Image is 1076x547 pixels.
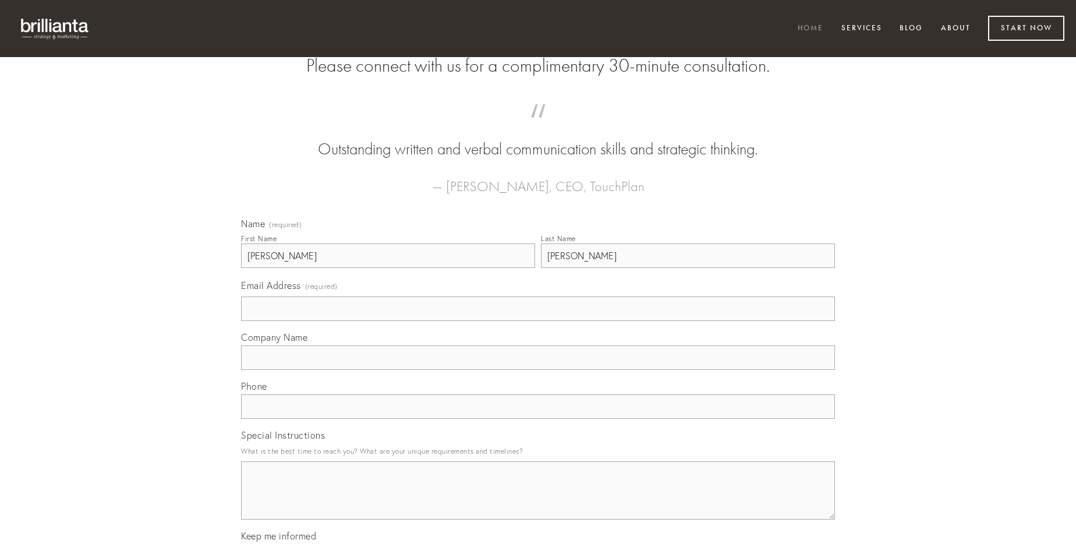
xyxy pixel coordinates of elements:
[241,234,277,243] div: First Name
[933,19,978,38] a: About
[790,19,831,38] a: Home
[260,115,816,161] blockquote: Outstanding written and verbal communication skills and strategic thinking.
[892,19,930,38] a: Blog
[241,429,325,441] span: Special Instructions
[269,221,302,228] span: (required)
[12,12,99,45] img: brillianta - research, strategy, marketing
[541,234,576,243] div: Last Name
[305,278,338,294] span: (required)
[241,55,835,77] h2: Please connect with us for a complimentary 30-minute consultation.
[241,380,267,392] span: Phone
[834,19,890,38] a: Services
[241,443,835,459] p: What is the best time to reach you? What are your unique requirements and timelines?
[260,115,816,138] span: “
[241,280,301,291] span: Email Address
[988,16,1064,41] a: Start Now
[241,331,307,343] span: Company Name
[241,218,265,230] span: Name
[241,530,316,542] span: Keep me informed
[260,161,816,198] figcaption: — [PERSON_NAME], CEO, TouchPlan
